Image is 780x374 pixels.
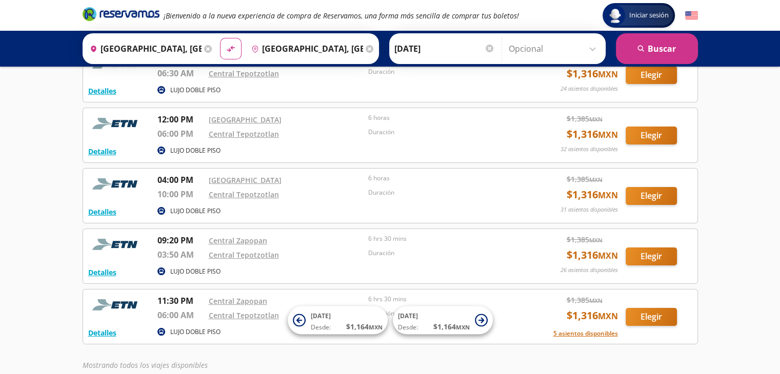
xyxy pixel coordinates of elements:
[209,129,279,139] a: Central Tepotzotlan
[433,321,470,332] span: $ 1,164
[157,309,204,321] p: 06:00 AM
[368,174,523,183] p: 6 horas
[88,86,116,96] button: Detalles
[88,113,145,134] img: RESERVAMOS
[170,267,221,276] p: LUJO DOBLE PISO
[157,248,204,261] p: 03:50 AM
[561,85,618,93] p: 24 asientos disponibles
[598,190,618,201] small: MXN
[209,69,279,78] a: Central Tepotzotlan
[598,310,618,322] small: MXN
[88,267,116,278] button: Detalles
[88,146,116,157] button: Detalles
[625,10,673,20] span: Iniciar sesión
[209,296,267,306] a: Central Zapopan
[368,128,523,137] p: Duración
[88,206,116,217] button: Detalles
[157,295,204,307] p: 11:30 PM
[170,146,221,155] p: LUJO DOBLE PISO
[209,310,279,320] a: Central Tepotzotlan
[157,234,204,246] p: 09:20 PM
[589,297,603,304] small: MXN
[88,174,145,194] img: RESERVAMOS
[83,360,208,370] em: Mostrando todos los viajes disponibles
[83,6,159,22] i: Brand Logo
[567,66,618,81] span: $ 1,316
[157,188,204,200] p: 10:00 PM
[394,36,495,61] input: Elegir Fecha
[567,247,618,263] span: $ 1,316
[616,33,698,64] button: Buscar
[88,234,145,255] img: RESERVAMOS
[567,127,618,142] span: $ 1,316
[209,175,282,185] a: [GEOGRAPHIC_DATA]
[626,127,677,144] button: Elegir
[589,176,603,183] small: MXN
[598,69,618,80] small: MXN
[368,295,523,304] p: 6 hrs 30 mins
[86,36,202,61] input: Buscar Origen
[567,295,603,305] span: $ 1,385
[368,248,523,258] p: Duración
[626,308,677,326] button: Elegir
[398,323,418,332] span: Desde:
[157,128,204,140] p: 06:00 PM
[247,36,363,61] input: Buscar Destino
[589,115,603,123] small: MXN
[589,236,603,244] small: MXN
[346,321,383,332] span: $ 1,164
[553,329,618,338] button: 5 asientos disponibles
[567,187,618,202] span: $ 1,316
[311,311,331,320] span: [DATE]
[368,67,523,76] p: Duración
[209,236,267,245] a: Central Zapopan
[561,266,618,275] p: 26 asientos disponibles
[209,190,279,199] a: Central Tepotzotlan
[598,129,618,140] small: MXN
[561,205,618,214] p: 31 asientos disponibles
[398,311,418,320] span: [DATE]
[164,11,519,20] em: ¡Bienvenido a la nueva experiencia de compra de Reservamos, una forma más sencilla de comprar tus...
[561,145,618,154] p: 32 asientos disponibles
[88,295,145,315] img: RESERVAMOS
[288,306,388,335] button: [DATE]Desde:$1,164MXN
[567,234,603,245] span: $ 1,385
[393,306,493,335] button: [DATE]Desde:$1,164MXN
[368,188,523,197] p: Duración
[369,323,383,331] small: MXN
[170,86,221,95] p: LUJO DOBLE PISO
[368,234,523,243] p: 6 hrs 30 mins
[626,66,677,84] button: Elegir
[509,36,601,61] input: Opcional
[170,327,221,337] p: LUJO DOBLE PISO
[157,67,204,79] p: 06:30 AM
[311,323,331,332] span: Desde:
[157,174,204,186] p: 04:00 PM
[209,115,282,124] a: [GEOGRAPHIC_DATA]
[88,327,116,338] button: Detalles
[567,174,603,184] span: $ 1,385
[598,250,618,261] small: MXN
[170,206,221,216] p: LUJO DOBLE PISO
[83,6,159,25] a: Brand Logo
[685,9,698,22] button: English
[626,247,677,265] button: Elegir
[157,113,204,126] p: 12:00 PM
[368,113,523,122] p: 6 horas
[626,187,677,205] button: Elegir
[209,250,279,260] a: Central Tepotzotlan
[567,308,618,323] span: $ 1,316
[567,113,603,124] span: $ 1,385
[456,323,470,331] small: MXN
